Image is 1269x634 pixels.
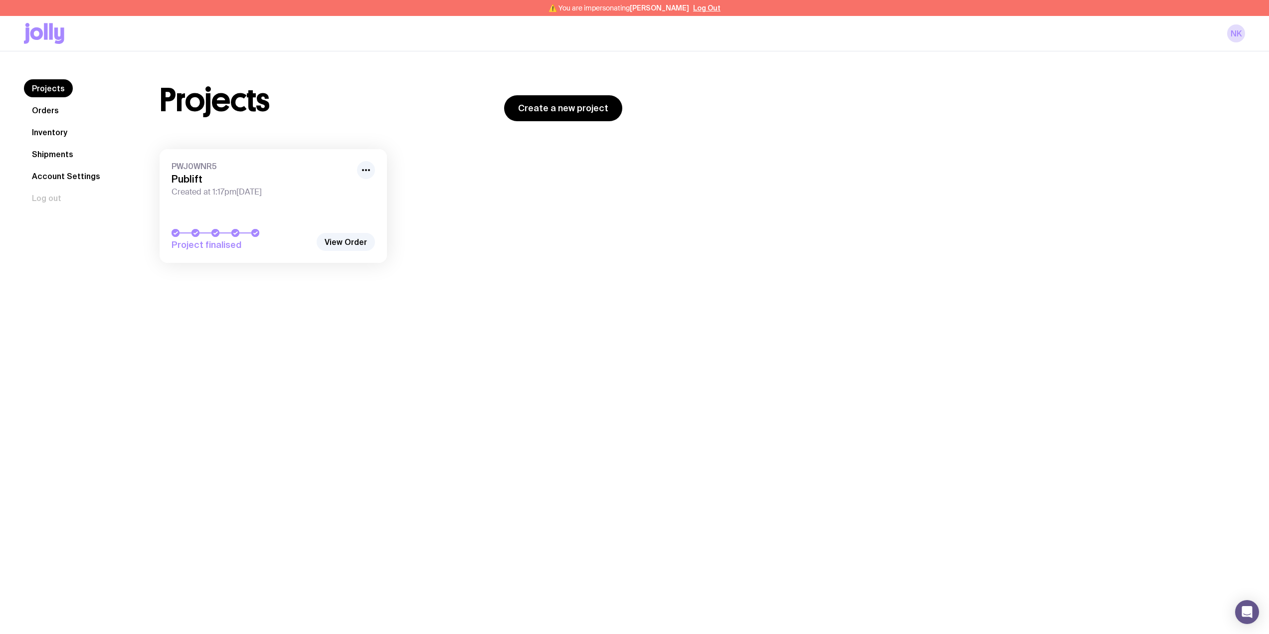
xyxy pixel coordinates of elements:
[24,189,69,207] button: Log out
[24,145,81,163] a: Shipments
[504,95,622,121] a: Create a new project
[630,4,689,12] span: [PERSON_NAME]
[24,79,73,97] a: Projects
[160,84,270,116] h1: Projects
[548,4,689,12] span: ⚠️ You are impersonating
[24,123,75,141] a: Inventory
[172,187,351,197] span: Created at 1:17pm[DATE]
[172,161,351,171] span: PWJ0WNR5
[317,233,375,251] a: View Order
[1235,600,1259,624] div: Open Intercom Messenger
[172,173,351,185] h3: Publift
[693,4,721,12] button: Log Out
[24,101,67,119] a: Orders
[172,239,311,251] span: Project finalised
[1227,24,1245,42] a: NK
[24,167,108,185] a: Account Settings
[160,149,387,263] a: PWJ0WNR5PubliftCreated at 1:17pm[DATE]Project finalised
